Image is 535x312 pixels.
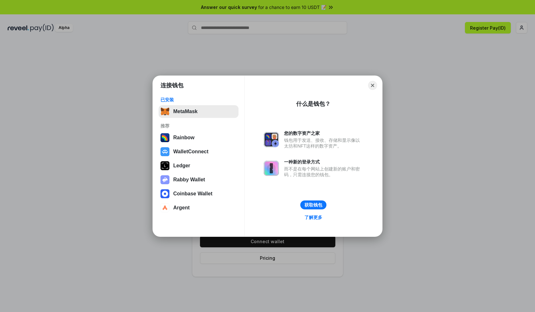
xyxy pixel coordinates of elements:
[160,82,183,89] h1: 连接钱包
[160,147,169,156] img: svg+xml,%3Csvg%20width%3D%2228%22%20height%3D%2228%22%20viewBox%3D%220%200%2028%2028%22%20fill%3D...
[368,81,377,90] button: Close
[160,107,169,116] img: svg+xml,%3Csvg%20fill%3D%22none%22%20height%3D%2233%22%20viewBox%3D%220%200%2035%2033%22%20width%...
[160,175,169,184] img: svg+xml,%3Csvg%20xmlns%3D%22http%3A%2F%2Fwww.w3.org%2F2000%2Fsvg%22%20fill%3D%22none%22%20viewBox...
[160,133,169,142] img: svg+xml,%3Csvg%20width%3D%22120%22%20height%3D%22120%22%20viewBox%3D%220%200%20120%20120%22%20fil...
[304,202,322,208] div: 获取钱包
[160,97,237,103] div: 已安装
[173,163,190,169] div: Ledger
[304,214,322,220] div: 了解更多
[173,177,205,183] div: Rabby Wallet
[159,159,239,172] button: Ledger
[160,189,169,198] img: svg+xml,%3Csvg%20width%3D%2228%22%20height%3D%2228%22%20viewBox%3D%220%200%2028%2028%22%20fill%3D...
[159,201,239,214] button: Argent
[284,130,363,136] div: 您的数字资产之家
[300,200,326,209] button: 获取钱包
[160,123,237,129] div: 推荐
[159,131,239,144] button: Rainbow
[173,135,195,141] div: Rainbow
[301,213,326,221] a: 了解更多
[159,173,239,186] button: Rabby Wallet
[264,132,279,147] img: svg+xml,%3Csvg%20xmlns%3D%22http%3A%2F%2Fwww.w3.org%2F2000%2Fsvg%22%20fill%3D%22none%22%20viewBox...
[159,145,239,158] button: WalletConnect
[159,187,239,200] button: Coinbase Wallet
[296,100,331,108] div: 什么是钱包？
[159,105,239,118] button: MetaMask
[173,149,209,155] div: WalletConnect
[264,161,279,176] img: svg+xml,%3Csvg%20xmlns%3D%22http%3A%2F%2Fwww.w3.org%2F2000%2Fsvg%22%20fill%3D%22none%22%20viewBox...
[173,109,197,114] div: MetaMask
[173,191,212,197] div: Coinbase Wallet
[160,161,169,170] img: svg+xml,%3Csvg%20xmlns%3D%22http%3A%2F%2Fwww.w3.org%2F2000%2Fsvg%22%20width%3D%2228%22%20height%3...
[173,205,190,211] div: Argent
[284,159,363,165] div: 一种新的登录方式
[284,137,363,149] div: 钱包用于发送、接收、存储和显示像以太坊和NFT这样的数字资产。
[284,166,363,178] div: 而不是在每个网站上创建新的账户和密码，只需连接您的钱包。
[160,203,169,212] img: svg+xml,%3Csvg%20width%3D%2228%22%20height%3D%2228%22%20viewBox%3D%220%200%2028%2028%22%20fill%3D...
